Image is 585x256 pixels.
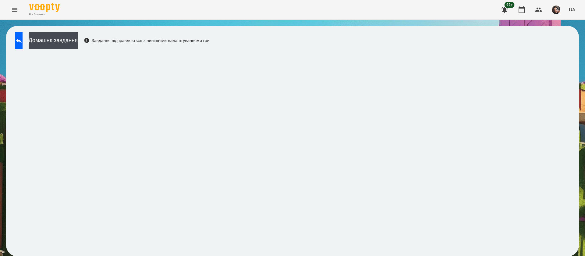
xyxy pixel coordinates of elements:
span: UA [569,6,575,13]
span: 99+ [505,2,515,8]
button: Домашнє завдання [29,32,78,49]
button: UA [566,4,578,15]
div: Завдання відправляється з нинішніми налаштуваннями гри [84,38,210,44]
button: Menu [7,2,22,17]
img: 415cf204168fa55e927162f296ff3726.jpg [552,5,560,14]
span: For Business [29,13,60,16]
img: Voopty Logo [29,3,60,12]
